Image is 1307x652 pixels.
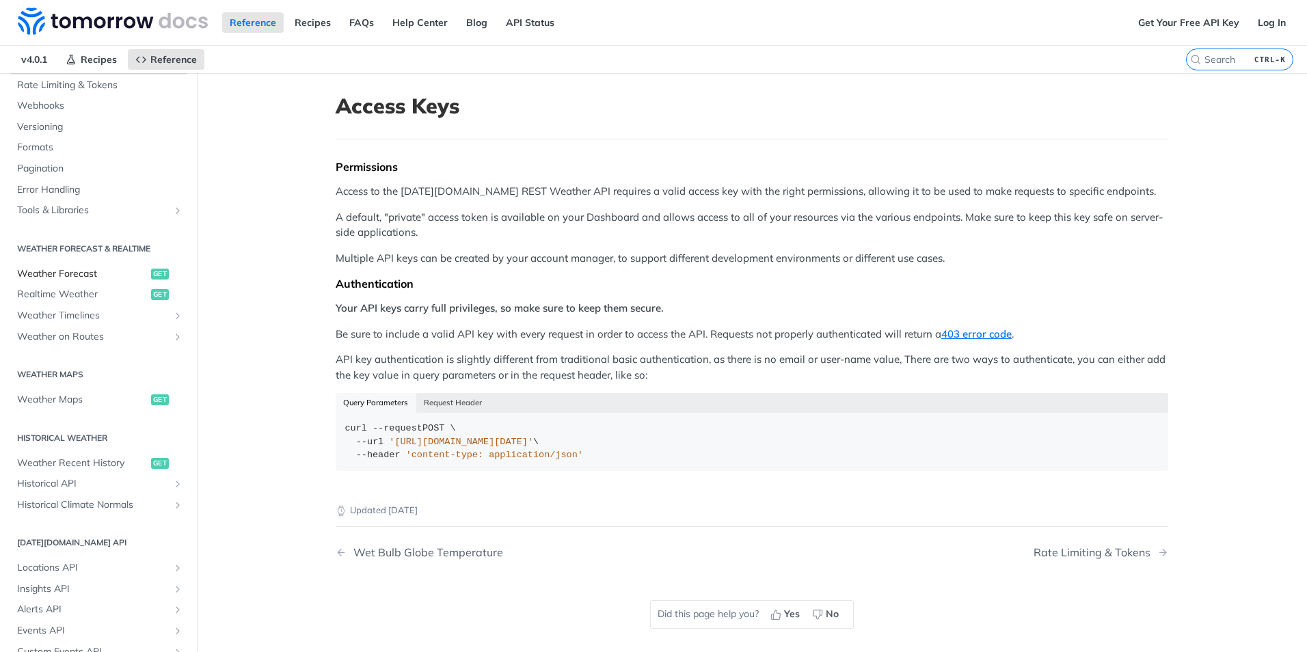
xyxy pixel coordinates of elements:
button: Request Header [416,393,490,412]
a: Formats [10,137,187,158]
button: Show subpages for Locations API [172,562,183,573]
a: Next Page: Rate Limiting & Tokens [1034,546,1168,559]
button: Show subpages for Alerts API [172,604,183,615]
svg: Search [1190,54,1201,65]
a: FAQs [342,12,381,33]
span: Historical API [17,477,169,491]
span: Locations API [17,561,169,575]
a: Pagination [10,159,187,179]
a: 403 error code [941,327,1012,340]
span: Weather Timelines [17,309,169,323]
h2: Weather Maps [10,368,187,381]
button: Show subpages for Weather Timelines [172,310,183,321]
button: Yes [766,604,807,625]
a: Locations APIShow subpages for Locations API [10,558,187,578]
span: Rate Limiting & Tokens [17,79,183,92]
h2: [DATE][DOMAIN_NAME] API [10,536,187,549]
span: --url [356,437,384,447]
a: Reference [222,12,284,33]
strong: Your API keys carry full privileges, so make sure to keep them secure. [336,301,664,314]
span: No [826,607,839,621]
h2: Historical Weather [10,432,187,444]
button: No [807,604,846,625]
a: Weather Mapsget [10,390,187,410]
h1: Access Keys [336,94,1168,118]
span: Yes [784,607,800,621]
a: Tools & LibrariesShow subpages for Tools & Libraries [10,200,187,221]
a: Insights APIShow subpages for Insights API [10,579,187,599]
span: Weather Maps [17,393,148,407]
a: Versioning [10,117,187,137]
a: API Status [498,12,562,33]
span: get [151,269,169,280]
p: Be sure to include a valid API key with every request in order to access the API. Requests not pr... [336,327,1168,342]
p: Multiple API keys can be created by your account manager, to support different development enviro... [336,251,1168,267]
div: Permissions [336,160,1168,174]
span: Weather Forecast [17,267,148,281]
span: Insights API [17,582,169,596]
p: A default, "private" access token is available on your Dashboard and allows access to all of your... [336,210,1168,241]
span: get [151,289,169,300]
nav: Pagination Controls [336,532,1168,573]
h2: Weather Forecast & realtime [10,243,187,255]
img: Tomorrow.io Weather API Docs [18,8,208,35]
span: get [151,458,169,469]
button: Show subpages for Historical Climate Normals [172,500,183,511]
a: Previous Page: Wet Bulb Globe Temperature [336,546,692,559]
span: Reference [150,53,197,66]
span: Recipes [81,53,117,66]
div: POST \ \ [345,422,1159,462]
a: Weather on RoutesShow subpages for Weather on Routes [10,327,187,347]
kbd: CTRL-K [1251,53,1289,66]
span: Tools & Libraries [17,204,169,217]
a: Recipes [287,12,338,33]
div: Wet Bulb Globe Temperature [347,546,503,559]
span: Pagination [17,162,183,176]
button: Show subpages for Tools & Libraries [172,205,183,216]
span: Events API [17,624,169,638]
span: get [151,394,169,405]
a: Weather TimelinesShow subpages for Weather Timelines [10,305,187,326]
span: Historical Climate Normals [17,498,169,512]
a: Weather Recent Historyget [10,453,187,474]
a: Log In [1250,12,1293,33]
span: --header [356,450,401,460]
a: Realtime Weatherget [10,284,187,305]
a: Events APIShow subpages for Events API [10,621,187,641]
span: Webhooks [17,99,183,113]
span: curl [345,423,367,433]
button: Show subpages for Events API [172,625,183,636]
span: Formats [17,141,183,154]
a: Reference [128,49,204,70]
a: Webhooks [10,96,187,116]
a: Rate Limiting & Tokens [10,75,187,96]
a: Historical APIShow subpages for Historical API [10,474,187,494]
span: Weather on Routes [17,330,169,344]
span: Alerts API [17,603,169,616]
p: API key authentication is slightly different from traditional basic authentication, as there is n... [336,352,1168,383]
span: '[URL][DOMAIN_NAME][DATE]' [389,437,533,447]
span: --request [373,423,422,433]
button: Show subpages for Insights API [172,584,183,595]
div: Rate Limiting & Tokens [1034,546,1157,559]
span: Weather Recent History [17,457,148,470]
p: Updated [DATE] [336,504,1168,517]
a: Get Your Free API Key [1131,12,1247,33]
a: Weather Forecastget [10,264,187,284]
a: Blog [459,12,495,33]
span: Versioning [17,120,183,134]
span: Realtime Weather [17,288,148,301]
span: v4.0.1 [14,49,55,70]
span: Error Handling [17,183,183,197]
button: Show subpages for Weather on Routes [172,331,183,342]
div: Did this page help you? [650,600,854,629]
a: Help Center [385,12,455,33]
a: Recipes [58,49,124,70]
button: Show subpages for Historical API [172,478,183,489]
a: Error Handling [10,180,187,200]
a: Alerts APIShow subpages for Alerts API [10,599,187,620]
div: Authentication [336,277,1168,290]
a: Historical Climate NormalsShow subpages for Historical Climate Normals [10,495,187,515]
span: 'content-type: application/json' [406,450,583,460]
